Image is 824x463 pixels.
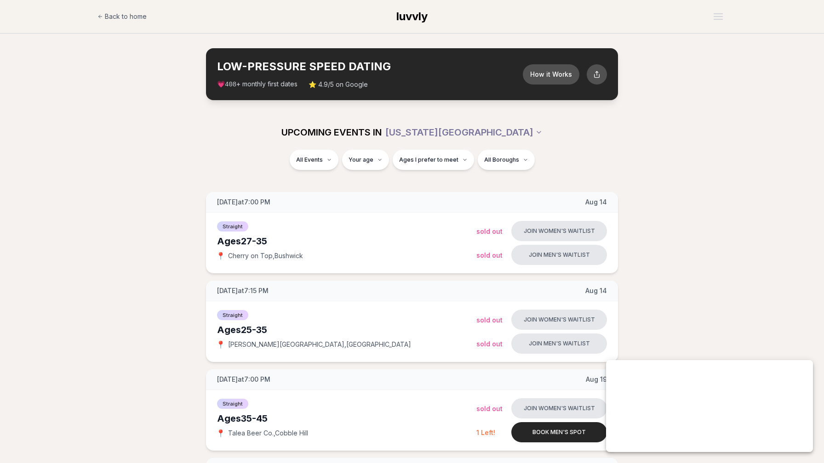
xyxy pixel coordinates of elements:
span: Aug 19 [586,375,607,384]
span: 💗 + monthly first dates [217,79,298,89]
button: All Events [290,150,338,170]
span: Sold Out [476,251,503,259]
button: Ages I prefer to meet [393,150,474,170]
div: Ages 25-35 [217,323,476,336]
h2: LOW-PRESSURE SPEED DATING [217,59,523,74]
span: 408 [225,81,236,88]
span: 📍 [217,429,224,437]
button: How it Works [523,64,579,85]
span: All Boroughs [484,156,519,164]
span: 📍 [217,252,224,260]
button: Join women's waitlist [511,310,607,330]
button: Book men's spot [511,422,607,442]
button: Your age [342,150,389,170]
span: Straight [217,221,248,231]
span: 1 Left! [476,429,495,436]
span: Aug 14 [585,198,607,207]
span: Talea Beer Co. , Cobble Hill [228,429,308,438]
button: Join men's waitlist [511,333,607,354]
span: Aug 14 [585,286,607,295]
span: 📍 [217,341,224,348]
span: Cherry on Top , Bushwick [228,251,303,260]
button: Join men's waitlist [511,245,607,265]
span: ⭐ 4.9/5 on Google [309,80,368,89]
span: Sold Out [476,340,503,348]
span: Your age [349,156,373,164]
span: Straight [217,310,248,320]
span: [DATE] at 7:15 PM [217,286,269,295]
span: Sold Out [476,405,503,412]
span: Back to home [105,12,147,21]
span: [DATE] at 7:00 PM [217,198,270,207]
span: Ages I prefer to meet [399,156,458,164]
span: All Events [296,156,323,164]
span: [PERSON_NAME][GEOGRAPHIC_DATA] , [GEOGRAPHIC_DATA] [228,340,411,349]
span: Sold Out [476,316,503,324]
button: [US_STATE][GEOGRAPHIC_DATA] [385,122,543,142]
span: Sold Out [476,227,503,235]
button: Join women's waitlist [511,398,607,418]
button: All Boroughs [478,150,535,170]
div: Ages 27-35 [217,235,476,248]
span: UPCOMING EVENTS IN [281,126,382,139]
button: Open menu [710,10,727,23]
button: Join women's waitlist [511,221,607,241]
span: Straight [217,399,248,409]
div: Ages 35-45 [217,412,476,425]
span: luvvly [396,10,428,23]
a: Back to home [97,7,147,26]
a: luvvly [396,9,428,24]
span: [DATE] at 7:00 PM [217,375,270,384]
